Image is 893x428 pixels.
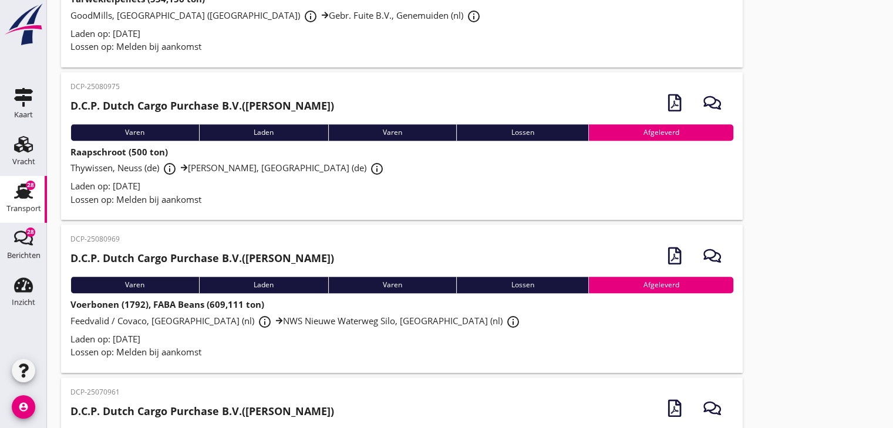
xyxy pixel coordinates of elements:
[61,72,743,220] a: DCP-25080975D.C.P. Dutch Cargo Purchase B.V.([PERSON_NAME])VarenLadenVarenLossenAfgeleverdRaapsch...
[328,124,457,141] div: Varen
[70,234,334,244] p: DCP-25080969
[70,124,199,141] div: Varen
[70,28,140,39] span: Laden op: [DATE]
[2,3,45,46] img: logo-small.a267ee39.svg
[328,277,457,293] div: Varen
[70,403,334,419] h2: ([PERSON_NAME])
[370,162,384,176] i: info_outline
[304,9,318,23] i: info_outline
[456,277,588,293] div: Lossen
[12,298,35,306] div: Inzicht
[26,227,35,237] div: 28
[456,124,588,141] div: Lossen
[199,124,328,141] div: Laden
[70,387,334,398] p: DCP-25070961
[588,124,733,141] div: Afgeleverd
[70,180,140,192] span: Laden op: [DATE]
[467,9,481,23] i: info_outline
[588,277,733,293] div: Afgeleverd
[26,181,35,190] div: 28
[163,162,177,176] i: info_outline
[12,395,35,419] i: account_circle
[12,158,35,165] div: Vracht
[70,404,242,418] strong: D.C.P. Dutch Cargo Purchase B.V.
[258,315,272,329] i: info_outline
[70,9,484,21] span: GoodMills, [GEOGRAPHIC_DATA] ([GEOGRAPHIC_DATA]) Gebr. Fuite B.V., Genemuiden (nl)
[70,333,140,345] span: Laden op: [DATE]
[70,98,242,113] strong: D.C.P. Dutch Cargo Purchase B.V.
[7,252,41,259] div: Berichten
[70,146,168,158] strong: Raapschroot (500 ton)
[70,162,387,174] span: Thywissen, Neuss (de) [PERSON_NAME], [GEOGRAPHIC_DATA] (de)
[70,251,242,265] strong: D.C.P. Dutch Cargo Purchase B.V.
[70,346,201,358] span: Lossen op: Melden bij aankomst
[199,277,328,293] div: Laden
[70,98,334,114] h2: ([PERSON_NAME])
[70,298,264,310] strong: Voerbonen (1792), FABA Beans (609,111 ton)
[70,40,201,52] span: Lossen op: Melden bij aankomst
[70,193,201,205] span: Lossen op: Melden bij aankomst
[70,81,334,92] p: DCP-25080975
[70,250,334,266] h2: ([PERSON_NAME])
[70,315,524,327] span: Feedvalid / Covaco, [GEOGRAPHIC_DATA] (nl) NWS Nieuwe Waterweg Silo, [GEOGRAPHIC_DATA] (nl)
[6,205,41,212] div: Transport
[506,315,520,329] i: info_outline
[14,111,33,118] div: Kaart
[70,277,199,293] div: Varen
[61,225,743,373] a: DCP-25080969D.C.P. Dutch Cargo Purchase B.V.([PERSON_NAME])VarenLadenVarenLossenAfgeleverdVoerbon...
